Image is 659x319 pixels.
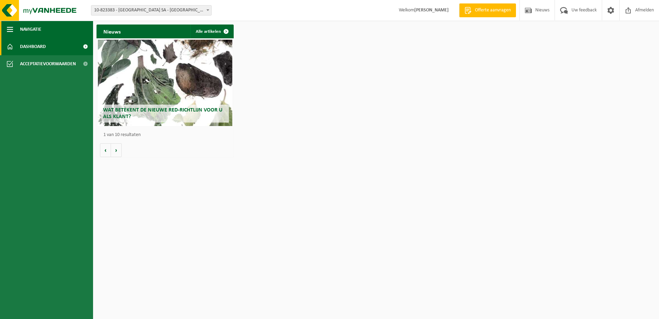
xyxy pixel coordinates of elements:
[100,143,111,157] button: Vorige
[459,3,516,17] a: Offerte aanvragen
[98,40,232,126] a: Wat betekent de nieuwe RED-richtlijn voor u als klant?
[190,25,233,38] a: Alle artikelen
[20,21,41,38] span: Navigatie
[91,6,211,15] span: 10-823383 - BELPARK SA - WAVRE
[97,25,128,38] h2: Nieuws
[414,8,449,13] strong: [PERSON_NAME]
[111,143,122,157] button: Volgende
[103,107,222,119] span: Wat betekent de nieuwe RED-richtlijn voor u als klant?
[91,5,212,16] span: 10-823383 - BELPARK SA - WAVRE
[20,38,46,55] span: Dashboard
[103,133,230,137] p: 1 van 10 resultaten
[473,7,513,14] span: Offerte aanvragen
[20,55,76,72] span: Acceptatievoorwaarden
